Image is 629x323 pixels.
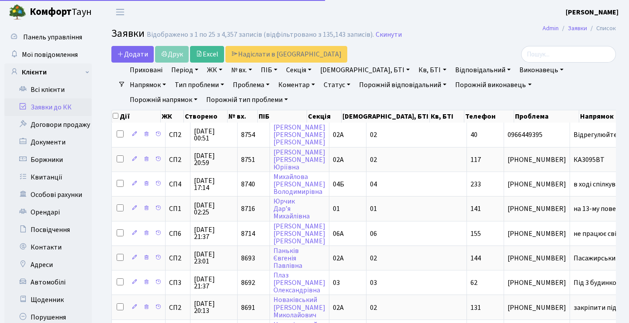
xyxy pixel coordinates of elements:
[370,229,377,239] span: 06
[587,24,616,33] li: Список
[4,169,92,186] a: Квитанції
[169,181,187,188] span: СП4
[370,130,377,140] span: 02
[273,197,310,221] a: ЮрчикДар’яМихайлівна
[452,77,535,92] a: Порожній виконавець
[194,202,234,216] span: [DATE] 02:25
[273,172,325,197] a: Михайлова[PERSON_NAME]Володимирівна
[4,98,92,116] a: Заявки до КК
[228,63,256,77] a: № вх.
[4,46,92,63] a: Мої повідомлення
[470,303,481,312] span: 131
[516,63,567,77] a: Виконавець
[333,130,344,140] span: 02А
[4,256,92,274] a: Адреси
[161,110,184,123] th: ЖК
[23,32,82,42] span: Панель управління
[4,28,92,46] a: Панель управління
[241,155,255,165] span: 8751
[4,81,92,98] a: Всі клієнти
[568,24,587,33] a: Заявки
[283,63,315,77] a: Секція
[370,155,377,165] span: 02
[204,63,226,77] a: ЖК
[273,270,325,295] a: Плаз[PERSON_NAME]Олександрівна
[30,5,92,20] span: Таун
[470,204,481,214] span: 141
[194,251,234,265] span: [DATE] 23:01
[169,156,187,163] span: СП2
[112,110,161,123] th: Дії
[241,229,255,239] span: 8714
[4,63,92,81] a: Клієнти
[171,77,228,92] a: Тип проблеми
[147,31,374,39] div: Відображено з 1 по 25 з 4,357 записів (відфільтровано з 135,143 записів).
[370,303,377,312] span: 02
[169,304,187,311] span: СП2
[228,110,258,123] th: № вх.
[169,230,187,237] span: СП6
[241,253,255,263] span: 8693
[241,303,255,312] span: 8691
[9,4,26,21] img: logo.png
[370,278,377,288] span: 03
[194,226,234,240] span: [DATE] 21:37
[370,253,377,263] span: 02
[169,205,187,212] span: СП1
[194,152,234,166] span: [DATE] 20:59
[273,295,325,320] a: Новаківський[PERSON_NAME]Миколайович
[273,123,325,147] a: [PERSON_NAME][PERSON_NAME][PERSON_NAME]
[464,110,514,123] th: Телефон
[257,63,281,77] a: ПІБ
[111,26,145,41] span: Заявки
[508,205,566,212] span: [PHONE_NUMBER]
[508,255,566,262] span: [PHONE_NUMBER]
[194,128,234,142] span: [DATE] 00:51
[574,179,628,189] span: в ході спілкува[...]
[470,253,481,263] span: 144
[194,300,234,314] span: [DATE] 20:13
[317,63,413,77] a: [DEMOGRAPHIC_DATA], БТІ
[333,278,340,288] span: 03
[30,5,72,19] b: Комфорт
[194,276,234,290] span: [DATE] 21:37
[356,77,450,92] a: Порожній відповідальний
[415,63,449,77] a: Кв, БТІ
[4,204,92,221] a: Орендарі
[470,229,481,239] span: 155
[168,63,202,77] a: Період
[333,179,344,189] span: 04Б
[4,274,92,291] a: Автомобілі
[194,177,234,191] span: [DATE] 17:14
[169,279,187,286] span: СП3
[273,246,302,270] a: ПаньківЄвгеніяПавлівна
[4,239,92,256] a: Контакти
[452,63,514,77] a: Відповідальний
[370,179,377,189] span: 04
[508,181,566,188] span: [PHONE_NUMBER]
[190,46,224,63] a: Excel
[521,46,616,63] input: Пошук...
[111,46,154,63] a: Додати
[470,130,477,140] span: 40
[514,110,580,123] th: Проблема
[508,279,566,286] span: [PHONE_NUMBER]
[109,5,131,19] button: Переключити навігацію
[241,130,255,140] span: 8754
[258,110,307,123] th: ПІБ
[307,110,342,123] th: Секція
[184,110,228,123] th: Створено
[470,155,481,165] span: 117
[126,63,166,77] a: Приховані
[333,155,344,165] span: 02А
[320,77,354,92] a: Статус
[4,291,92,309] a: Щоденник
[508,156,566,163] span: [PHONE_NUMBER]
[566,7,619,18] a: [PERSON_NAME]
[22,50,78,60] span: Мої повідомлення
[273,147,325,172] a: [PERSON_NAME][PERSON_NAME]Юріївна
[529,19,629,38] nav: breadcrumb
[508,131,566,138] span: 0966449395
[4,151,92,169] a: Боржники
[126,92,201,107] a: Порожній напрямок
